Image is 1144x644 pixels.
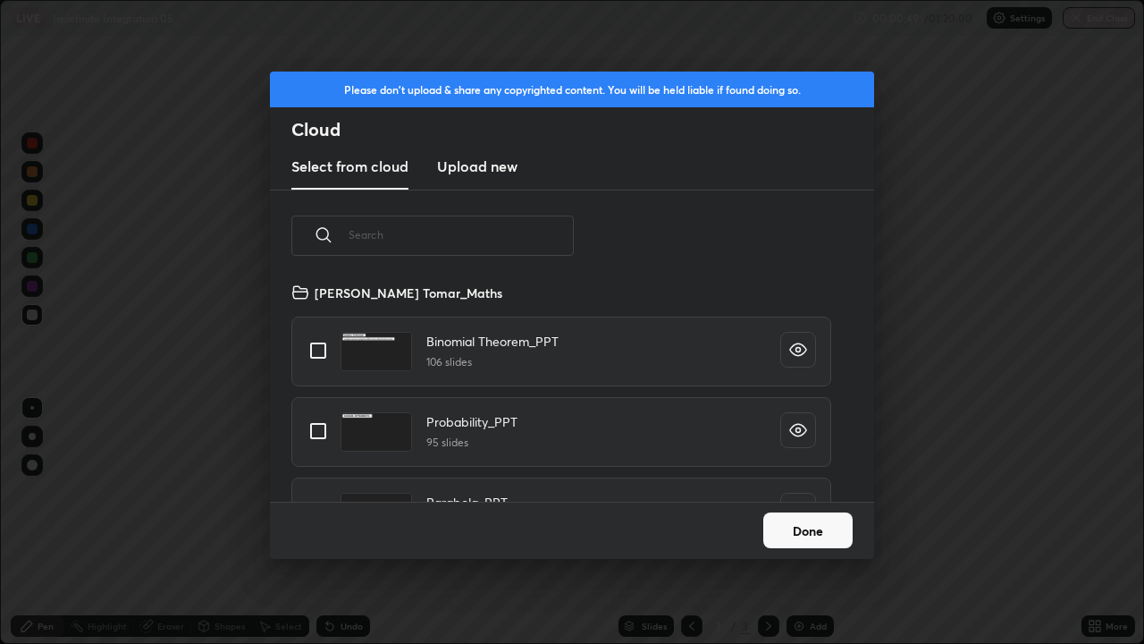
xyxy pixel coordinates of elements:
div: Please don't upload & share any copyrighted content. You will be held liable if found doing so. [270,72,874,107]
img: 1701071970RZEAND.pdf [341,493,412,532]
h4: [PERSON_NAME] Tomar_Maths [315,284,502,302]
h5: 95 slides [426,435,517,451]
button: Done [763,513,853,548]
h3: Upload new [437,156,517,177]
img: 1700218343CSTKWE.pdf [341,412,412,452]
h5: 106 slides [426,354,559,370]
h4: Binomial Theorem_PPT [426,332,559,351]
h4: Probability_PPT [426,412,517,431]
div: grid [270,276,853,502]
h3: Select from cloud [291,156,408,177]
h4: Parabola_PPT [426,493,508,512]
input: Search [349,197,574,273]
img: 1700204496ZBT6N6.pdf [341,332,412,371]
h2: Cloud [291,118,874,141]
